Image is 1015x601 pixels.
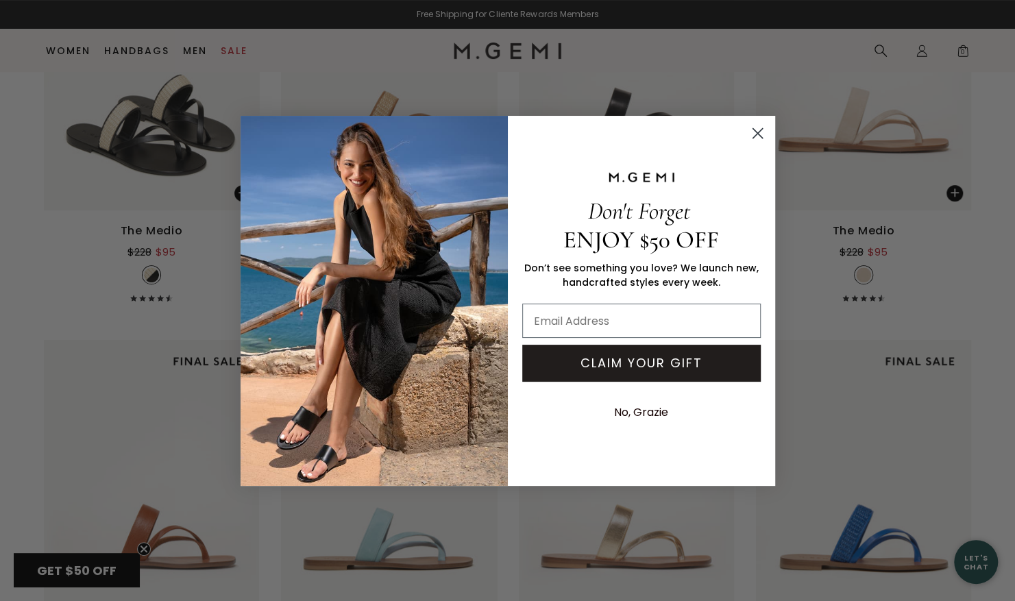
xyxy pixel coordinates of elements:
[607,171,676,184] img: M.GEMI
[607,395,675,430] button: No, Grazie
[522,304,761,338] input: Email Address
[746,121,770,145] button: Close dialog
[522,345,761,382] button: CLAIM YOUR GIFT
[524,261,759,289] span: Don’t see something you love? We launch new, handcrafted styles every week.
[563,225,719,254] span: ENJOY $50 OFF
[588,197,690,225] span: Don't Forget
[241,116,508,486] img: M.Gemi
